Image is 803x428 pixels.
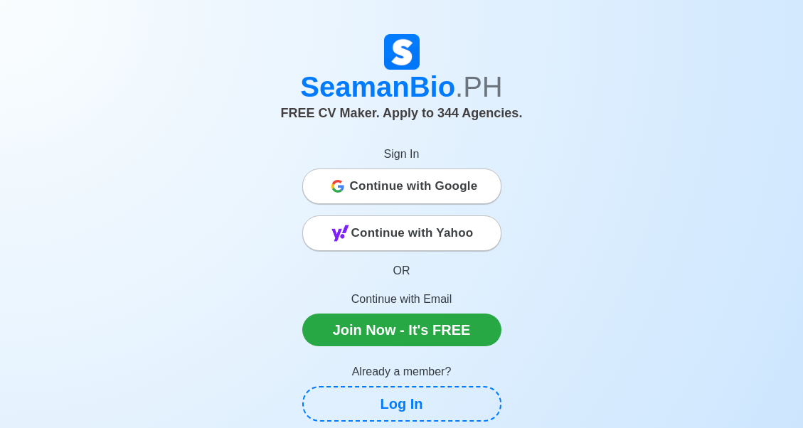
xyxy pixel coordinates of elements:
[384,34,420,70] img: Logo
[302,215,501,251] button: Continue with Yahoo
[302,168,501,204] button: Continue with Google
[455,71,503,102] span: .PH
[302,262,501,279] p: OR
[302,386,501,422] a: Log In
[302,146,501,163] p: Sign In
[281,106,523,120] span: FREE CV Maker. Apply to 344 Agencies.
[350,172,478,200] span: Continue with Google
[302,291,501,308] p: Continue with Email
[302,314,501,346] a: Join Now - It's FREE
[71,70,733,104] h1: SeamanBio
[302,363,501,380] p: Already a member?
[351,219,474,247] span: Continue with Yahoo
